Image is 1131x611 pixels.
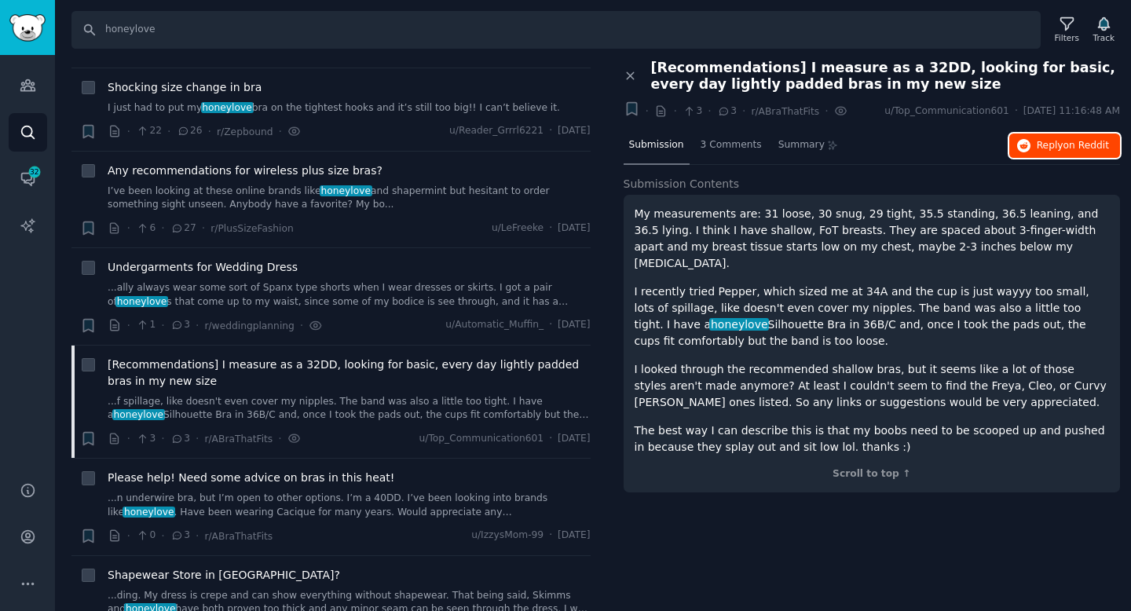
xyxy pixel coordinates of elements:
button: Replyon Reddit [1009,134,1120,159]
span: 3 [170,529,190,543]
span: 3 Comments [701,138,762,152]
span: r/PlusSizeFashion [210,223,293,234]
a: ...f spillage, like doesn't even cover my nipples. The band was also a little too tight. I have a... [108,395,591,423]
span: u/Reader_Grrrl6221 [449,124,544,138]
span: · [549,318,552,332]
p: The best way I can describe this is that my boobs need to be scooped up and pushed in because the... [635,423,1110,456]
span: honeylove [320,185,372,196]
span: · [167,123,170,140]
a: Shapewear Store in [GEOGRAPHIC_DATA]? [108,567,340,584]
img: GummySearch logo [9,14,46,42]
span: 26 [177,124,203,138]
span: · [1015,104,1018,119]
span: [DATE] [558,432,590,446]
span: Submission Contents [624,176,740,192]
span: · [127,528,130,544]
span: honeylove [709,318,769,331]
div: Track [1093,32,1115,43]
span: r/ABraThatFits [751,106,819,117]
span: · [549,529,552,543]
span: · [673,103,676,119]
a: Any recommendations for wireless plus size bras? [108,163,382,179]
span: · [161,528,164,544]
a: Shocking size change in bra [108,79,262,96]
a: [Recommendations] I measure as a 32DD, looking for basic, every day lightly padded bras in my new... [108,357,591,390]
span: · [127,220,130,236]
span: [DATE] [558,124,590,138]
span: · [549,124,552,138]
span: [DATE] [558,529,590,543]
button: Track [1088,13,1120,46]
span: r/ABraThatFits [204,531,273,542]
span: · [825,103,828,119]
span: · [279,123,282,140]
span: 27 [170,221,196,236]
a: 32 [9,159,47,198]
span: · [708,103,711,119]
span: · [278,430,281,447]
span: [DATE] 11:16:48 AM [1023,104,1120,119]
p: I recently tried Pepper, which sized me at 34A and the cup is just wayyy too small, lots of spill... [635,284,1110,349]
span: honeylove [112,409,165,420]
span: · [196,430,199,447]
p: My measurements are: 31 loose, 30 snug, 29 tight, 35.5 standing, 36.5 leaning, and 36.5 lying. I ... [635,206,1110,272]
span: · [646,103,649,119]
span: · [161,220,164,236]
a: Please help! Need some advice on bras in this heat! [108,470,394,486]
span: Submission [629,138,684,152]
a: ...ally always wear some sort of Spanx type shorts when I wear dresses or skirts. I got a pair of... [108,281,591,309]
a: Undergarments for Wedding Dress [108,259,298,276]
span: 1 [136,318,156,332]
span: · [300,317,303,334]
span: · [208,123,211,140]
span: · [202,220,205,236]
span: r/Zepbound [217,126,273,137]
span: u/Top_Communication601 [884,104,1009,119]
span: [DATE] [558,318,590,332]
span: u/Top_Communication601 [419,432,544,446]
span: 3 [717,104,737,119]
a: I just had to put myhoneylovebra on the tightest hooks and it’s still too big!! I can’t believe it. [108,101,591,115]
span: Summary [778,138,825,152]
span: 0 [136,529,156,543]
span: · [161,430,164,447]
span: honeylove [115,296,168,307]
span: 32 [27,166,42,177]
span: · [742,103,745,119]
span: · [161,317,164,334]
span: · [549,432,552,446]
span: on Reddit [1063,140,1109,151]
span: 3 [170,432,190,446]
span: honeylove [123,507,175,518]
span: 6 [136,221,156,236]
div: Scroll to top ↑ [635,467,1110,481]
span: · [549,221,552,236]
span: · [127,317,130,334]
span: 3 [136,432,156,446]
span: · [196,528,199,544]
span: 3 [170,318,190,332]
span: Reply [1037,139,1109,153]
a: I’ve been looking at these online brands likehoneyloveand shapermint but hesitant to order someth... [108,185,591,212]
span: u/IzzysMom-99 [471,529,544,543]
span: 3 [683,104,702,119]
div: Filters [1055,32,1079,43]
span: [DATE] [558,221,590,236]
p: I looked through the recommended shallow bras, but it seems like a lot of those styles aren't mad... [635,361,1110,411]
span: 22 [136,124,162,138]
span: u/LeFreeke [492,221,544,236]
span: · [127,430,130,447]
span: r/weddingplanning [204,320,294,331]
span: · [127,123,130,140]
a: ...n underwire bra, but I’m open to other options. I’m a 40DD. I’ve been looking into brands like... [108,492,591,519]
span: honeylove [201,102,254,113]
span: u/Automatic_Muffin_ [445,318,544,332]
span: r/ABraThatFits [204,434,273,445]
